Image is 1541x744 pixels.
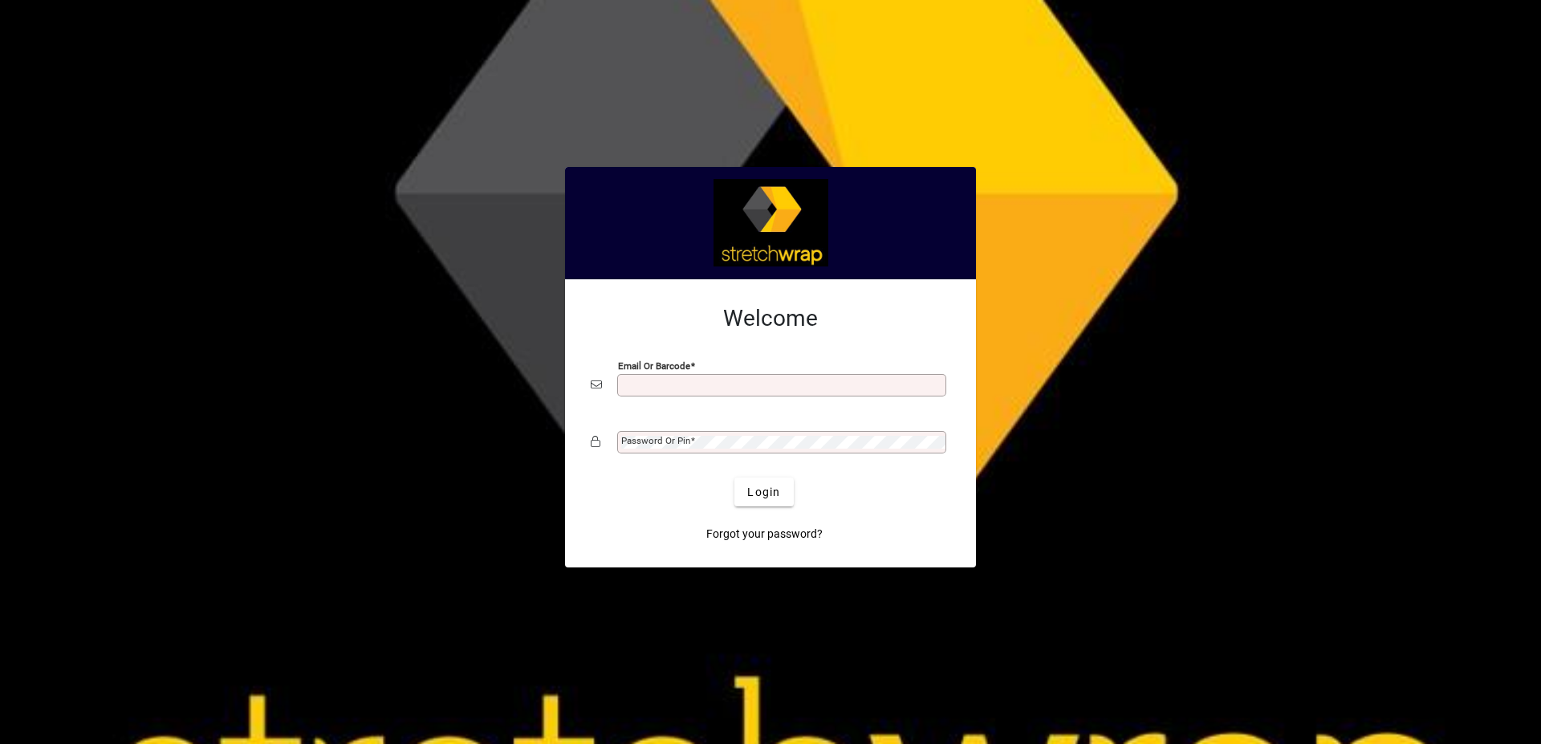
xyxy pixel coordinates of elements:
mat-label: Email or Barcode [618,360,690,372]
mat-label: Password or Pin [621,435,690,446]
span: Forgot your password? [706,526,823,543]
a: Forgot your password? [700,519,829,548]
h2: Welcome [591,305,950,332]
button: Login [734,478,793,506]
span: Login [747,484,780,501]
